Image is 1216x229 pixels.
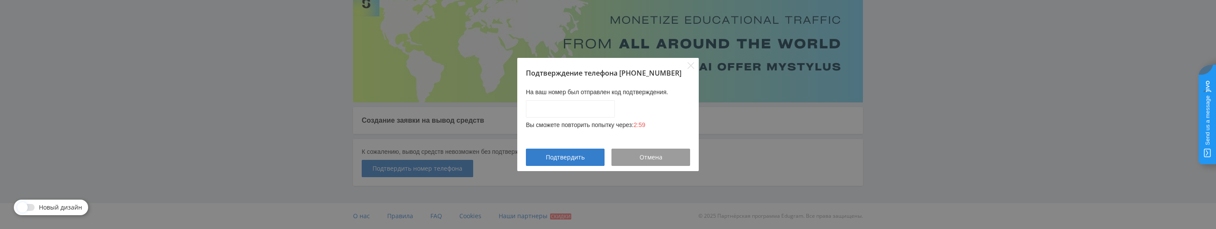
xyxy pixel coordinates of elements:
div: Подтверждение телефона [PHONE_NUMBER] [526,68,690,78]
span: Отмена [640,154,662,161]
p: На ваш номер был отправлен код подтверждения. [526,89,690,97]
button: Close [688,62,694,69]
div: Вы сможете повторить попытку через : [526,121,690,130]
span: Новый дизайн [39,204,82,211]
span: Подтвердить [546,154,585,161]
div: 2:59 [633,121,645,130]
button: Отмена [611,149,690,166]
button: Подтвердить [526,149,605,166]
